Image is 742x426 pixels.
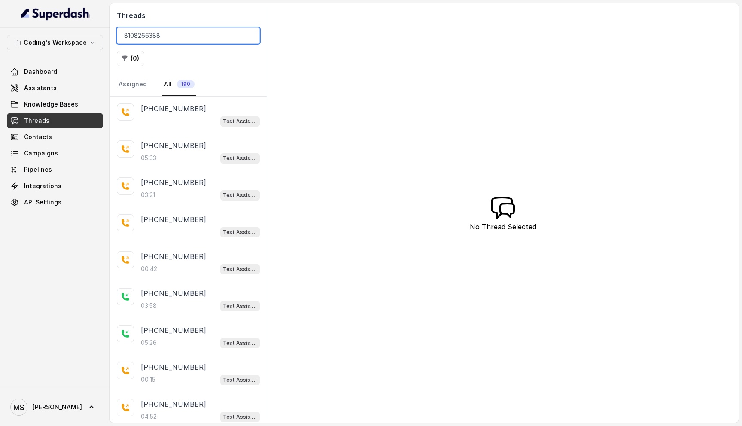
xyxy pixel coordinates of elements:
p: 03:21 [141,191,155,199]
p: [PHONE_NUMBER] [141,325,206,335]
nav: Tabs [117,73,260,96]
a: Pipelines [7,162,103,177]
a: Threads [7,113,103,128]
p: [PHONE_NUMBER] [141,399,206,409]
text: MS [13,403,24,412]
p: 05:33 [141,154,156,162]
a: Assigned [117,73,149,96]
span: 190 [177,80,195,88]
p: Test Assistant- 2 [223,228,257,237]
span: API Settings [24,198,61,207]
p: Test Assistant- 2 [223,339,257,347]
p: [PHONE_NUMBER] [141,177,206,188]
span: [PERSON_NAME] [33,403,82,411]
p: 00:42 [141,265,157,273]
span: Campaigns [24,149,58,158]
a: All190 [162,73,196,96]
h2: Threads [117,10,260,21]
p: 00:15 [141,375,155,384]
a: Campaigns [7,146,103,161]
span: Contacts [24,133,52,141]
p: Test Assistant- 2 [223,154,257,163]
span: Knowledge Bases [24,100,78,109]
p: 03:58 [141,301,157,310]
p: [PHONE_NUMBER] [141,362,206,372]
p: Test Assistant-3 [223,117,257,126]
a: API Settings [7,195,103,210]
p: Test Assistant- 2 [223,376,257,384]
span: Assistants [24,84,57,92]
button: Coding's Workspace [7,35,103,50]
p: Test Assistant- 2 [223,191,257,200]
p: Test Assistant- 2 [223,265,257,274]
p: [PHONE_NUMBER] [141,251,206,262]
p: 05:26 [141,338,157,347]
input: Search by Call ID or Phone Number [117,27,260,44]
span: Integrations [24,182,61,190]
a: Assistants [7,80,103,96]
p: Test Assistant- 2 [223,413,257,421]
p: [PHONE_NUMBER] [141,288,206,298]
p: [PHONE_NUMBER] [141,103,206,114]
a: Integrations [7,178,103,194]
p: Coding's Workspace [24,37,87,48]
p: [PHONE_NUMBER] [141,140,206,151]
p: [PHONE_NUMBER] [141,214,206,225]
span: Dashboard [24,67,57,76]
p: No Thread Selected [470,222,536,232]
p: Test Assistant- 2 [223,302,257,310]
a: Contacts [7,129,103,145]
a: Dashboard [7,64,103,79]
a: [PERSON_NAME] [7,395,103,419]
img: light.svg [21,7,90,21]
a: Knowledge Bases [7,97,103,112]
span: Threads [24,116,49,125]
button: (0) [117,51,144,66]
span: Pipelines [24,165,52,174]
p: 04:52 [141,412,157,421]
